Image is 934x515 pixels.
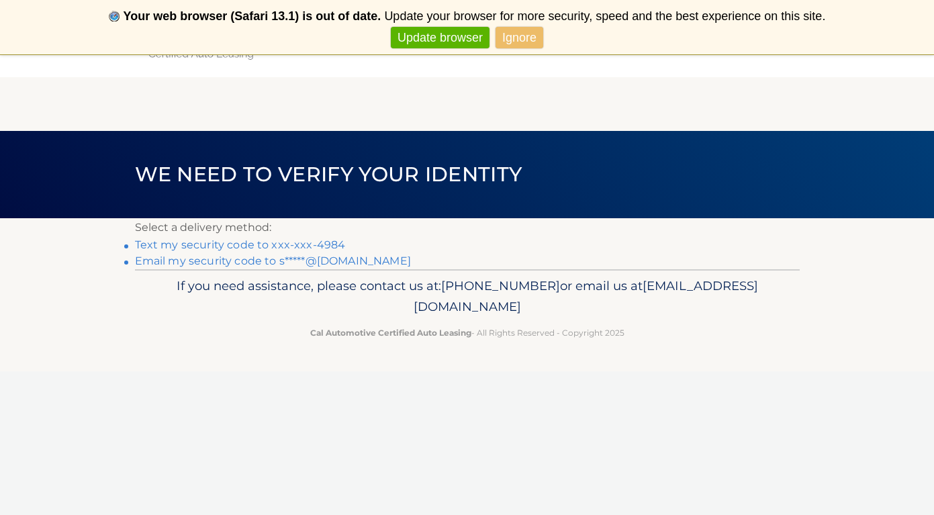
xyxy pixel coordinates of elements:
strong: Cal Automotive Certified Auto Leasing [310,328,471,338]
a: Update browser [391,27,489,49]
b: Your web browser (Safari 13.1) is out of date. [124,9,381,23]
span: We need to verify your identity [135,162,522,187]
span: [PHONE_NUMBER] [441,278,560,293]
a: Text my security code to xxx-xxx-4984 [135,238,346,251]
p: If you need assistance, please contact us at: or email us at [144,275,791,318]
a: Ignore [496,27,543,49]
p: - All Rights Reserved - Copyright 2025 [144,326,791,340]
span: Update your browser for more security, speed and the best experience on this site. [384,9,825,23]
a: Email my security code to s*****@[DOMAIN_NAME] [135,254,411,267]
p: Select a delivery method: [135,218,800,237]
